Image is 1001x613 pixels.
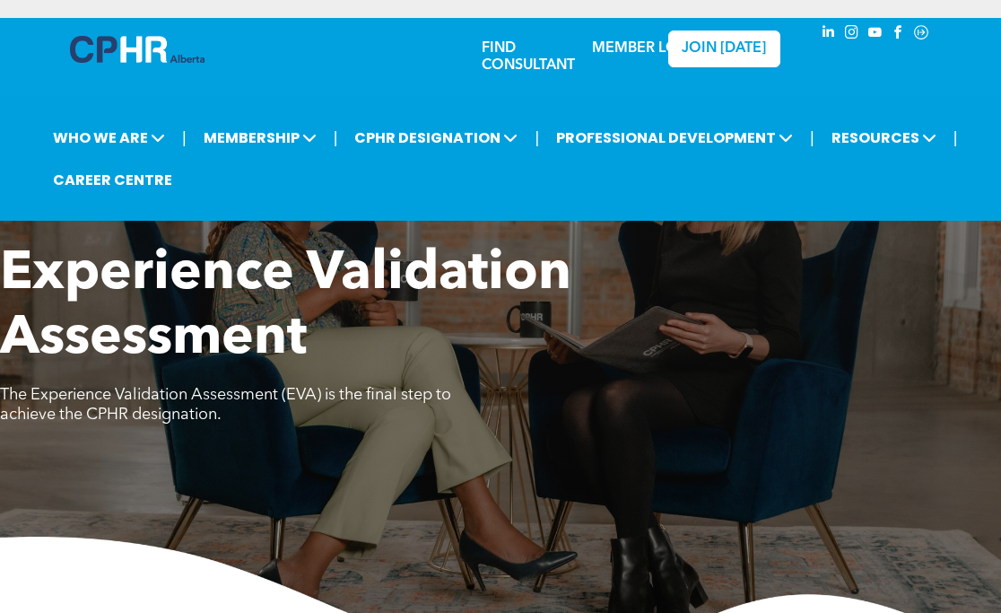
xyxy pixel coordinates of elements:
[482,41,575,73] a: FIND CONSULTANT
[841,22,861,47] a: instagram
[592,41,704,56] a: MEMBER LOGIN
[70,36,205,63] img: A blue and white logo for cp alberta
[198,121,322,154] span: MEMBERSHIP
[911,22,931,47] a: Social network
[334,119,338,156] li: |
[953,119,958,156] li: |
[810,119,814,156] li: |
[826,121,942,154] span: RESOURCES
[551,121,798,154] span: PROFESSIONAL DEVELOPMENT
[349,121,523,154] span: CPHR DESIGNATION
[535,119,539,156] li: |
[888,22,908,47] a: facebook
[48,163,178,197] a: CAREER CENTRE
[865,22,884,47] a: youtube
[182,119,187,156] li: |
[682,40,766,57] span: JOIN [DATE]
[48,121,170,154] span: WHO WE ARE
[818,22,838,47] a: linkedin
[668,31,780,67] a: JOIN [DATE]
